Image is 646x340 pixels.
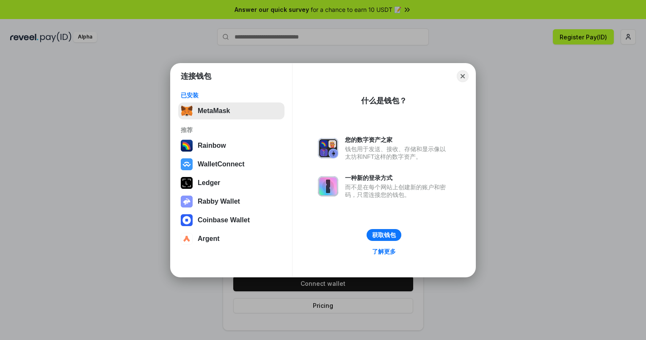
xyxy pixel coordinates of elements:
button: Argent [178,230,284,247]
img: svg+xml,%3Csvg%20width%3D%2228%22%20height%3D%2228%22%20viewBox%3D%220%200%2028%2028%22%20fill%3D... [181,158,193,170]
div: 钱包用于发送、接收、存储和显示像以太坊和NFT这样的数字资产。 [345,145,450,160]
div: 什么是钱包？ [361,96,407,106]
img: svg+xml,%3Csvg%20xmlns%3D%22http%3A%2F%2Fwww.w3.org%2F2000%2Fsvg%22%20fill%3D%22none%22%20viewBox... [181,196,193,207]
div: Rainbow [198,142,226,149]
div: MetaMask [198,107,230,115]
button: MetaMask [178,102,284,119]
div: Argent [198,235,220,243]
div: 推荐 [181,126,282,134]
div: 而不是在每个网站上创建新的账户和密码，只需连接您的钱包。 [345,183,450,199]
img: svg+xml,%3Csvg%20xmlns%3D%22http%3A%2F%2Fwww.w3.org%2F2000%2Fsvg%22%20width%3D%2228%22%20height%3... [181,177,193,189]
img: svg+xml,%3Csvg%20xmlns%3D%22http%3A%2F%2Fwww.w3.org%2F2000%2Fsvg%22%20fill%3D%22none%22%20viewBox... [318,176,338,196]
button: Rainbow [178,137,284,154]
button: 获取钱包 [367,229,401,241]
div: 您的数字资产之家 [345,136,450,144]
div: 获取钱包 [372,231,396,239]
div: Ledger [198,179,220,187]
img: svg+xml,%3Csvg%20xmlns%3D%22http%3A%2F%2Fwww.w3.org%2F2000%2Fsvg%22%20fill%3D%22none%22%20viewBox... [318,138,338,158]
button: Close [457,70,469,82]
button: Ledger [178,174,284,191]
button: Rabby Wallet [178,193,284,210]
img: svg+xml,%3Csvg%20fill%3D%22none%22%20height%3D%2233%22%20viewBox%3D%220%200%2035%2033%22%20width%... [181,105,193,117]
img: svg+xml,%3Csvg%20width%3D%2228%22%20height%3D%2228%22%20viewBox%3D%220%200%2028%2028%22%20fill%3D... [181,214,193,226]
button: Coinbase Wallet [178,212,284,229]
div: 已安装 [181,91,282,99]
h1: 连接钱包 [181,71,211,81]
div: Coinbase Wallet [198,216,250,224]
div: 了解更多 [372,248,396,255]
div: WalletConnect [198,160,245,168]
div: Rabby Wallet [198,198,240,205]
div: 一种新的登录方式 [345,174,450,182]
img: svg+xml,%3Csvg%20width%3D%22120%22%20height%3D%22120%22%20viewBox%3D%220%200%20120%20120%22%20fil... [181,140,193,152]
button: WalletConnect [178,156,284,173]
a: 了解更多 [367,246,401,257]
img: svg+xml,%3Csvg%20width%3D%2228%22%20height%3D%2228%22%20viewBox%3D%220%200%2028%2028%22%20fill%3D... [181,233,193,245]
